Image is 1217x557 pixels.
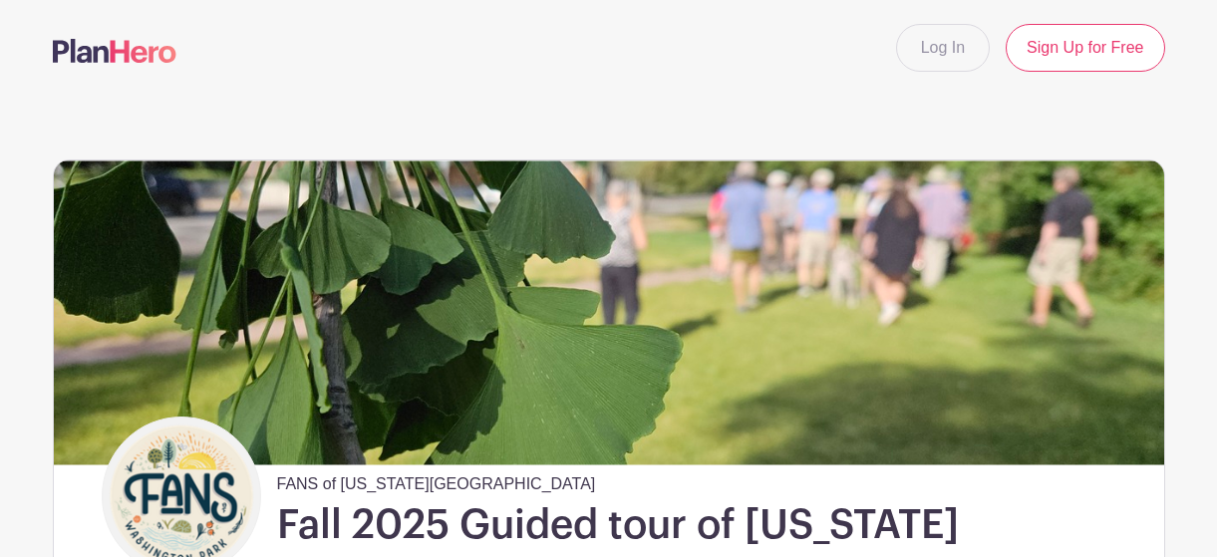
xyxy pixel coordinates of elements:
img: logo-507f7623f17ff9eddc593b1ce0a138ce2505c220e1c5a4e2b4648c50719b7d32.svg [53,39,176,63]
a: Log In [896,24,990,72]
img: 20240607_174509.jpg [54,160,1164,464]
span: FANS of [US_STATE][GEOGRAPHIC_DATA] [277,464,596,496]
a: Sign Up for Free [1006,24,1164,72]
